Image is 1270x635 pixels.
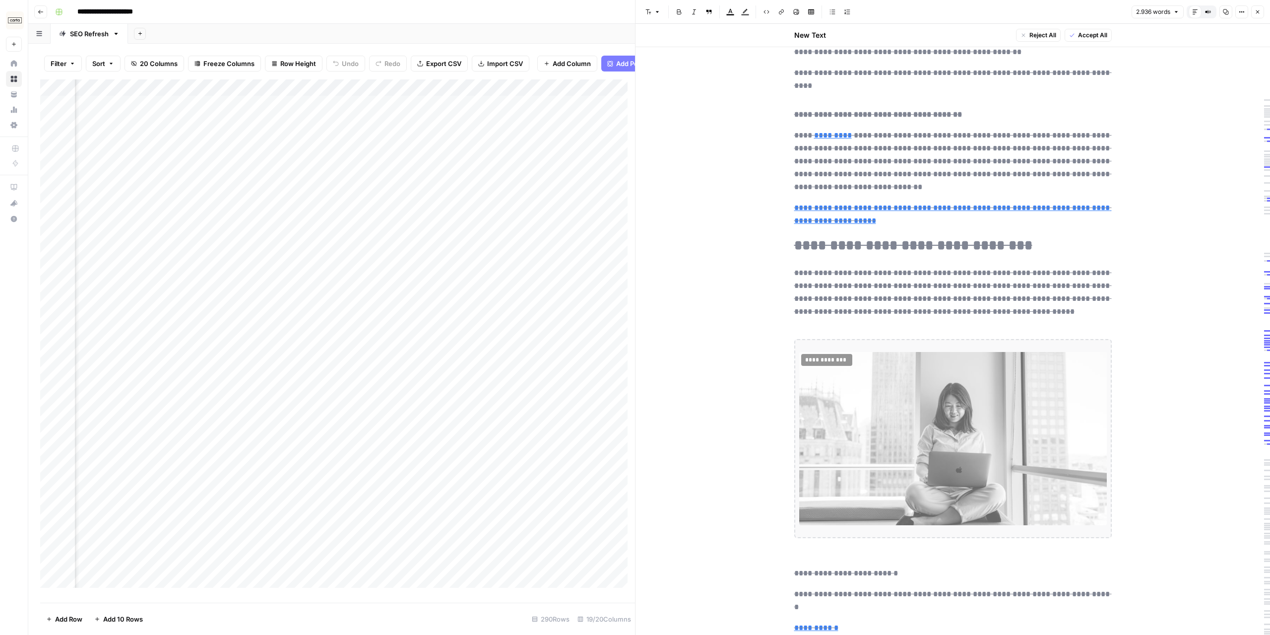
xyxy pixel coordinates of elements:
span: Reject All [1029,31,1056,40]
a: Usage [6,102,22,118]
button: What's new? [6,195,22,211]
button: Accept All [1065,29,1112,42]
button: Row Height [265,56,322,71]
a: Home [6,56,22,71]
span: Add 10 Rows [103,614,143,624]
span: Freeze Columns [203,59,254,69]
a: Your Data [6,86,22,102]
button: Help + Support [6,211,22,227]
a: Settings [6,117,22,133]
button: Workspace: Carta [6,8,22,33]
button: 20 Columns [125,56,184,71]
button: Add Power Agent [601,56,676,71]
span: Accept All [1078,31,1107,40]
button: Undo [326,56,365,71]
button: Reject All [1016,29,1061,42]
span: Add Column [553,59,591,69]
span: Import CSV [487,59,523,69]
button: Freeze Columns [188,56,261,71]
button: Filter [44,56,82,71]
span: Add Row [55,614,82,624]
span: Add Power Agent [616,59,670,69]
div: 19/20 Columns [573,611,635,627]
span: 2.936 words [1136,7,1170,16]
div: What's new? [6,196,21,211]
button: Export CSV [411,56,468,71]
span: Undo [342,59,359,69]
span: Redo [384,59,400,69]
a: AirOps Academy [6,179,22,195]
button: Redo [369,56,407,71]
button: Add Column [537,56,597,71]
button: Sort [86,56,121,71]
a: SEO Refresh [51,24,128,44]
button: Import CSV [472,56,529,71]
span: Filter [51,59,66,69]
button: 2.936 words [1132,5,1184,18]
button: Add 10 Rows [88,611,149,627]
button: Add Row [40,611,88,627]
div: 290 Rows [528,611,573,627]
span: Export CSV [426,59,461,69]
span: 20 Columns [140,59,178,69]
h2: New Text [794,30,826,40]
span: Sort [92,59,105,69]
a: Browse [6,71,22,87]
div: SEO Refresh [70,29,109,39]
span: Row Height [280,59,316,69]
img: Carta Logo [6,11,24,29]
